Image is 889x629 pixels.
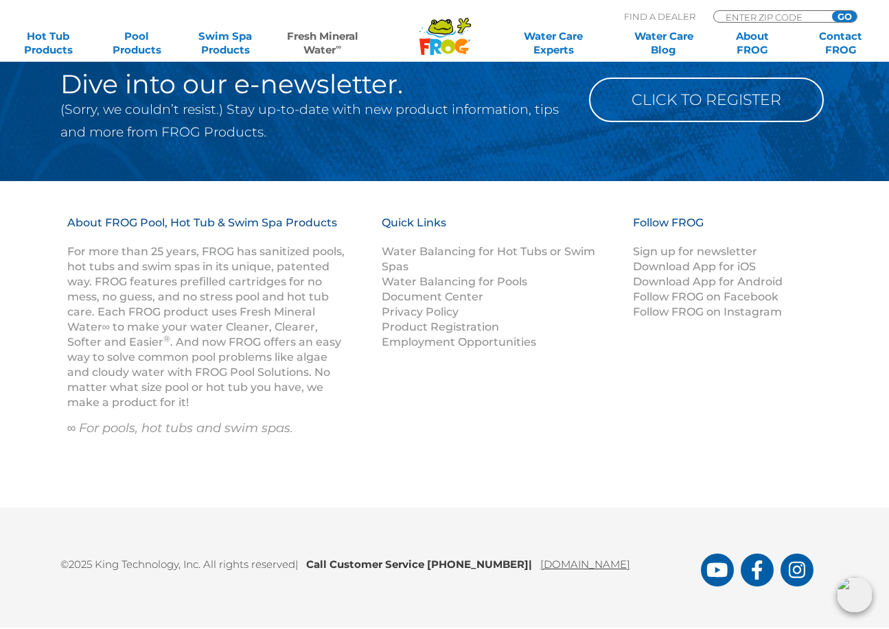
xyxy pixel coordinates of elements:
[382,245,595,273] a: Water Balancing for Hot Tubs or Swim Spas
[279,29,366,57] a: Fresh MineralWater∞
[741,554,774,586] a: FROG Products Facebook Page
[717,29,786,57] a: AboutFROG
[807,29,875,57] a: ContactFROG
[498,29,610,57] a: Water CareExperts
[163,333,170,344] sup: ®
[633,245,757,258] a: Sign up for newsletter
[382,275,527,288] a: Water Balancing for Pools
[633,305,782,318] a: Follow FROG on Instagram
[295,558,298,571] span: |
[633,260,756,273] a: Download App for iOS
[837,577,873,613] img: openIcon
[14,29,82,57] a: Hot TubProducts
[382,305,459,318] a: Privacy Policy
[336,42,341,51] sup: ∞
[60,71,568,98] h2: Dive into our e-newsletter.
[306,558,540,571] b: Call Customer Service [PHONE_NUMBER]
[67,215,347,244] h3: About FROG Pool, Hot Tub & Swim Spa Products
[781,554,813,586] a: FROG Products Instagram Page
[102,29,171,57] a: PoolProducts
[382,335,536,348] a: Employment Opportunities
[701,554,734,586] a: FROG Products You Tube Page
[832,11,857,22] input: GO
[67,244,347,410] p: For more than 25 years, FROG has sanitized pools, hot tubs and swim spas in its unique, patented ...
[540,558,630,571] a: [DOMAIN_NAME]
[633,215,805,244] h3: Follow FROG
[624,10,695,23] p: Find A Dealer
[382,320,499,333] a: Product Registration
[724,11,817,23] input: Zip Code Form
[191,29,259,57] a: Swim SpaProducts
[60,98,568,143] p: (Sorry, we couldn’t resist.) Stay up-to-date with new product information, tips and more from FRO...
[633,290,778,303] a: Follow FROG on Facebook
[382,290,483,303] a: Document Center
[382,215,616,244] h3: Quick Links
[60,549,701,573] p: ©2025 King Technology, Inc. All rights reserved
[629,29,697,57] a: Water CareBlog
[589,78,824,122] a: Click to Register
[529,558,532,571] span: |
[67,420,294,436] em: ∞ For pools, hot tubs and swim spas.
[633,275,783,288] a: Download App for Android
